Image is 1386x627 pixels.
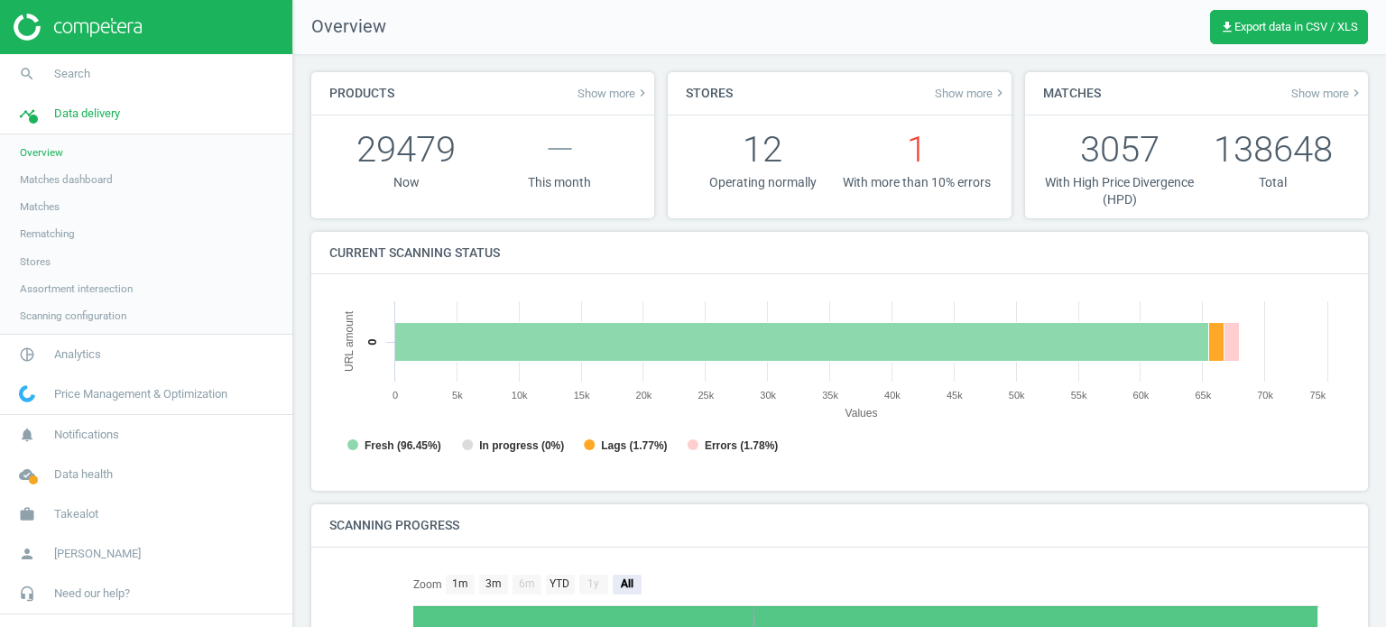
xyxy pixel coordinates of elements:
h4: Scanning progress [311,504,477,547]
i: keyboard_arrow_right [1349,86,1363,100]
tspan: Values [845,407,878,420]
p: This month [483,174,636,191]
span: Price Management & Optimization [54,386,227,402]
span: Scanning configuration [20,309,126,323]
h4: Products [311,72,412,115]
text: 50k [1009,390,1025,401]
span: Data delivery [54,106,120,122]
a: Show morekeyboard_arrow_right [1291,86,1363,100]
text: Zoom [413,578,442,591]
p: 3057 [1043,124,1197,174]
i: headset_mic [10,576,44,611]
text: 0 [365,339,379,346]
p: Total [1197,174,1350,191]
i: work [10,497,44,531]
span: Analytics [54,346,101,363]
text: 45k [947,390,963,401]
tspan: URL amount [343,311,356,373]
p: 1 [840,124,993,174]
span: Matches dashboard [20,172,113,187]
p: With High Price Divergence (HPD) [1043,174,1197,209]
p: 138648 [1197,124,1350,174]
span: Overview [20,145,63,160]
i: keyboard_arrow_right [993,86,1007,100]
tspan: Lags (1.77%) [601,439,667,452]
i: cloud_done [10,457,44,492]
text: 40k [884,390,901,401]
span: Show more [1291,86,1363,100]
p: 12 [686,124,839,174]
span: Stores [20,254,51,269]
span: — [546,128,574,171]
text: 3m [485,577,502,590]
text: 20k [636,390,652,401]
i: notifications [10,418,44,452]
h4: Current scanning status [311,232,518,274]
p: 29479 [329,124,483,174]
span: Data health [54,466,113,483]
text: 75k [1310,390,1326,401]
tspan: Errors (1.78%) [705,439,778,452]
a: Show morekeyboard_arrow_right [935,86,1007,100]
text: 0 [393,390,398,401]
span: Show more [577,86,650,100]
i: person [10,537,44,571]
p: Operating normally [686,174,839,191]
text: 60k [1133,390,1150,401]
text: 1m [452,577,468,590]
text: 5k [452,390,463,401]
span: Matches [20,199,60,214]
span: Assortment intersection [20,281,133,296]
span: Overview [293,14,386,40]
button: get_appExport data in CSV / XLS [1210,10,1368,44]
a: Show morekeyboard_arrow_right [577,86,650,100]
i: keyboard_arrow_right [635,86,650,100]
h4: Matches [1025,72,1119,115]
span: Notifications [54,427,119,443]
img: wGWNvw8QSZomAAAAABJRU5ErkJggg== [19,385,35,402]
text: 35k [822,390,838,401]
i: search [10,57,44,91]
span: Rematching [20,226,75,241]
tspan: In progress (0%) [479,439,564,452]
i: pie_chart_outlined [10,337,44,372]
i: timeline [10,97,44,131]
text: 30k [760,390,776,401]
p: With more than 10% errors [840,174,993,191]
span: Show more [935,86,1007,100]
span: Search [54,66,90,82]
text: 15k [574,390,590,401]
text: 55k [1071,390,1087,401]
text: YTD [550,577,569,590]
text: 65k [1195,390,1211,401]
text: 1y [587,577,599,590]
text: 10k [512,390,528,401]
text: All [620,577,633,590]
text: 25k [698,390,714,401]
text: 6m [519,577,535,590]
i: get_app [1220,20,1234,34]
tspan: Fresh (96.45%) [365,439,441,452]
text: 70k [1257,390,1273,401]
span: Export data in CSV / XLS [1220,20,1358,34]
h4: Stores [668,72,751,115]
span: Need our help? [54,586,130,602]
img: ajHJNr6hYgQAAAAASUVORK5CYII= [14,14,142,41]
span: Takealot [54,506,98,522]
span: [PERSON_NAME] [54,546,141,562]
p: Now [329,174,483,191]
